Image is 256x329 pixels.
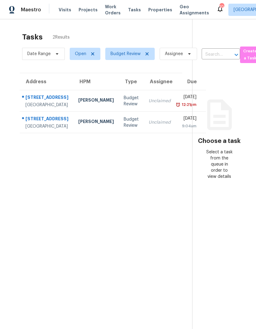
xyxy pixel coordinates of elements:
[176,102,180,108] img: Overdue Alarm Icon
[25,94,68,102] div: [STREET_ADDRESS]
[180,4,209,16] span: Geo Assignments
[206,149,233,180] div: Select a task from the queue in order to view details
[25,116,68,123] div: [STREET_ADDRESS]
[124,116,139,129] div: Budget Review
[27,51,51,57] span: Date Range
[180,123,196,129] div: 9:04am
[73,73,119,90] th: HPM
[128,8,141,12] span: Tasks
[52,34,70,40] span: 2 Results
[232,50,241,59] button: Open
[198,138,241,144] h3: Choose a task
[180,94,196,102] div: [DATE]
[219,4,224,10] div: 10
[165,51,183,57] span: Assignee
[119,73,144,90] th: Type
[78,118,114,126] div: [PERSON_NAME]
[180,102,196,108] div: 12:21pm
[149,119,171,125] div: Unclaimed
[25,102,68,108] div: [GEOGRAPHIC_DATA]
[180,115,196,123] div: [DATE]
[144,73,176,90] th: Assignee
[111,51,141,57] span: Budget Review
[149,98,171,104] div: Unclaimed
[75,51,86,57] span: Open
[79,7,98,13] span: Projects
[21,7,41,13] span: Maestro
[25,123,68,129] div: [GEOGRAPHIC_DATA]
[202,50,223,59] input: Search by address
[176,73,206,90] th: Due
[20,73,73,90] th: Address
[105,4,121,16] span: Work Orders
[78,97,114,105] div: [PERSON_NAME]
[59,7,71,13] span: Visits
[124,95,139,107] div: Budget Review
[22,34,43,40] h2: Tasks
[148,7,172,13] span: Properties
